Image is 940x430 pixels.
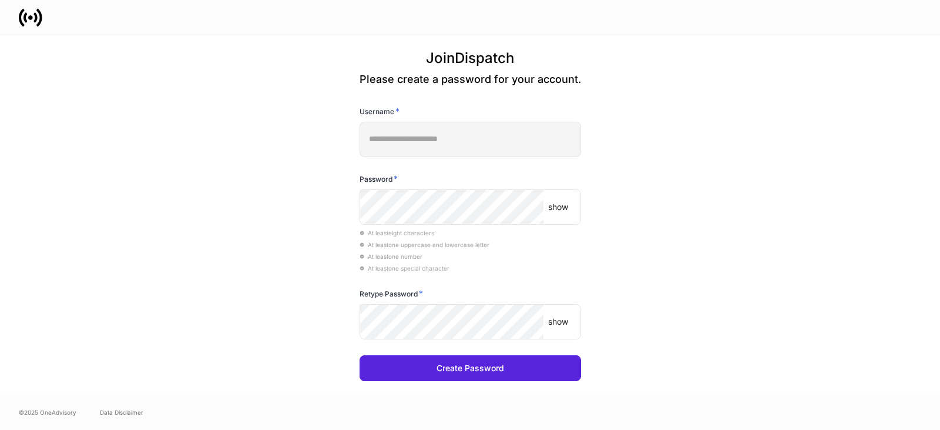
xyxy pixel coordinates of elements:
h3: Join Dispatch [360,49,581,72]
span: © 2025 OneAdvisory [19,408,76,417]
p: show [548,316,568,328]
p: show [548,201,568,213]
div: Create Password [437,364,504,372]
span: At least eight characters [360,229,434,236]
a: Data Disclaimer [100,408,143,417]
h6: Username [360,105,399,117]
p: Please create a password for your account. [360,72,581,86]
span: At least one number [360,253,422,260]
span: At least one special character [360,265,449,272]
span: At least one uppercase and lowercase letter [360,241,489,248]
button: Create Password [360,355,581,381]
h6: Password [360,173,398,185]
h6: Retype Password [360,288,423,299]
